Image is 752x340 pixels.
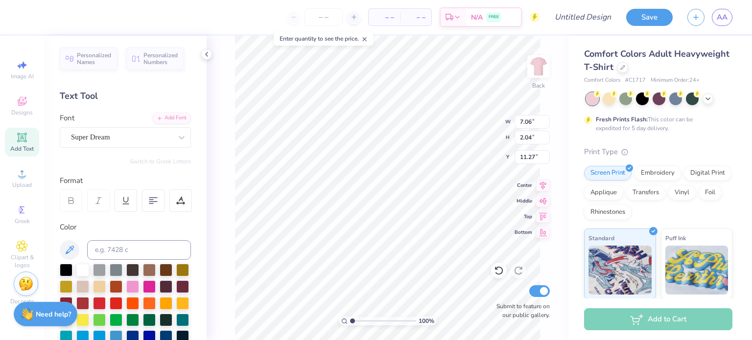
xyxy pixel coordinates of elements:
[584,185,623,200] div: Applique
[584,205,632,220] div: Rhinestones
[665,233,686,243] span: Puff Ink
[584,166,632,181] div: Screen Print
[626,185,665,200] div: Transfers
[515,182,532,189] span: Center
[77,52,112,66] span: Personalized Names
[11,109,33,116] span: Designs
[10,297,34,305] span: Decorate
[547,7,619,27] input: Untitled Design
[625,76,646,85] span: # C1717
[5,253,39,269] span: Clipart & logos
[60,90,191,103] div: Text Tool
[596,115,716,133] div: This color can be expedited for 5 day delivery.
[515,198,532,204] span: Middle
[584,76,620,85] span: Comfort Colors
[515,229,532,236] span: Bottom
[489,14,499,21] span: FREE
[10,145,34,153] span: Add Text
[515,213,532,220] span: Top
[584,146,732,158] div: Print Type
[668,185,696,200] div: Vinyl
[12,181,32,189] span: Upload
[532,81,545,90] div: Back
[684,166,731,181] div: Digital Print
[419,317,434,325] span: 100 %
[588,246,652,295] img: Standard
[588,233,614,243] span: Standard
[717,12,728,23] span: AA
[143,52,178,66] span: Personalized Numbers
[584,48,729,73] span: Comfort Colors Adult Heavyweight T-Shirt
[406,12,425,23] span: – –
[152,113,191,124] div: Add Font
[15,217,30,225] span: Greek
[665,246,728,295] img: Puff Ink
[491,302,550,319] label: Submit to feature on our public gallery.
[529,57,548,76] img: Back
[36,310,71,319] strong: Need help?
[471,12,483,23] span: N/A
[651,76,700,85] span: Minimum Order: 24 +
[596,115,648,123] strong: Fresh Prints Flash:
[60,175,192,186] div: Format
[11,72,34,80] span: Image AI
[87,240,191,260] input: e.g. 7428 c
[634,166,681,181] div: Embroidery
[305,8,343,26] input: – –
[626,9,673,26] button: Save
[274,32,374,45] div: Enter quantity to see the price.
[130,158,191,165] button: Switch to Greek Letters
[60,113,74,124] label: Font
[699,185,722,200] div: Foil
[60,222,191,233] div: Color
[375,12,394,23] span: – –
[712,9,732,26] a: AA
